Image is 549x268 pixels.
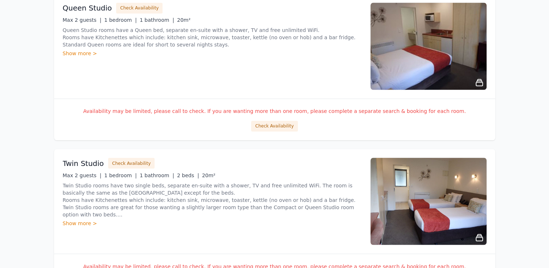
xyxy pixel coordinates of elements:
span: 1 bedroom | [104,17,137,23]
span: 1 bedroom | [104,172,137,178]
h3: Queen Studio [63,3,112,13]
button: Check Availability [108,158,155,168]
h3: Twin Studio [63,158,104,168]
span: 1 bathroom | [140,172,174,178]
span: 2 beds | [177,172,199,178]
span: Max 2 guests | [63,17,102,23]
span: 20m² [202,172,216,178]
p: Availability may be limited, please call to check. If you are wanting more than one room, please ... [63,107,487,115]
div: Show more > [63,219,362,227]
p: Twin Studio rooms have two single beds, separate en-suite with a shower, TV and free unlimited Wi... [63,182,362,218]
span: 1 bathroom | [140,17,174,23]
div: Show more > [63,50,362,57]
button: Check Availability [116,3,163,13]
span: 20m² [177,17,190,23]
p: Queen Studio rooms have a Queen bed, separate en-suite with a shower, TV and free unlimited WiFi.... [63,27,362,48]
button: Check Availability [251,121,298,131]
span: Max 2 guests | [63,172,102,178]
